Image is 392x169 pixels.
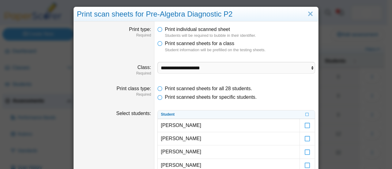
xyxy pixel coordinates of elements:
th: Student [158,110,300,119]
label: Select students [116,111,151,116]
td: [PERSON_NAME] [158,132,300,145]
dfn: Required [77,71,151,76]
dfn: Required [77,92,151,97]
label: Print class type [116,86,151,91]
label: Class [138,65,151,70]
dfn: Students will be required to bubble in their identifier. [165,33,315,38]
div: Print scan sheets for Pre-Algebra Diagnostic P2 [74,7,318,21]
span: Print scanned sheets for specific students. [165,94,257,100]
span: Print scanned sheets for a class [165,41,234,46]
label: Print type [129,27,151,32]
a: Close [306,9,315,19]
dfn: Required [77,33,151,38]
span: Print scanned sheets for all 28 students. [165,86,252,91]
span: Print individual scanned sheet [165,27,230,32]
td: [PERSON_NAME] [158,119,300,132]
dfn: Student information will be prefilled on the testing sheets. [165,47,315,53]
td: [PERSON_NAME] [158,145,300,159]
